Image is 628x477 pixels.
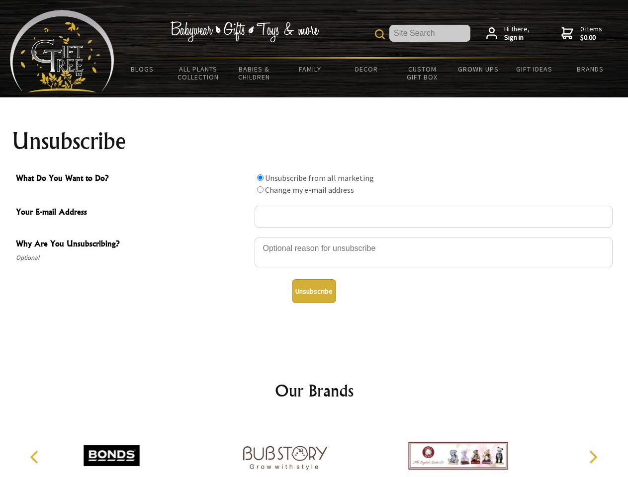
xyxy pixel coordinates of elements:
img: Babyware - Gifts - Toys and more... [10,10,114,92]
textarea: Why Are You Unsubscribing? [255,238,613,267]
a: BLOGS [114,59,171,79]
input: Site Search [389,25,470,42]
strong: $0.00 [580,33,602,42]
a: Babies & Children [226,59,282,87]
input: What Do You Want to Do? [257,174,264,181]
span: Hi there, [504,25,530,42]
label: Change my e-mail address [265,185,354,195]
a: 0 items$0.00 [561,25,602,42]
span: What Do You Want to Do? [16,172,250,186]
button: Next [582,446,604,468]
img: Babywear - Gifts - Toys & more [170,21,319,42]
span: 0 items [580,24,602,42]
span: Your E-mail Address [16,206,250,220]
h2: Our Brands [20,379,609,402]
a: Gift Ideas [506,59,562,79]
span: Why Are You Unsubscribing? [16,238,250,252]
a: Family [282,59,339,79]
strong: Sign in [504,33,530,42]
a: Decor [338,59,394,79]
span: Optional [16,252,250,264]
button: Unsubscribe [292,279,336,303]
a: Grown Ups [450,59,506,79]
input: Your E-mail Address [255,206,613,228]
a: All Plants Collection [171,59,227,87]
img: product search [375,29,385,39]
button: Previous [25,446,47,468]
a: Brands [562,59,619,79]
label: Unsubscribe from all marketing [265,173,374,183]
a: Hi there,Sign in [486,25,530,42]
a: Custom Gift Box [394,59,450,87]
h1: Unsubscribe [12,129,617,153]
input: What Do You Want to Do? [257,186,264,193]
